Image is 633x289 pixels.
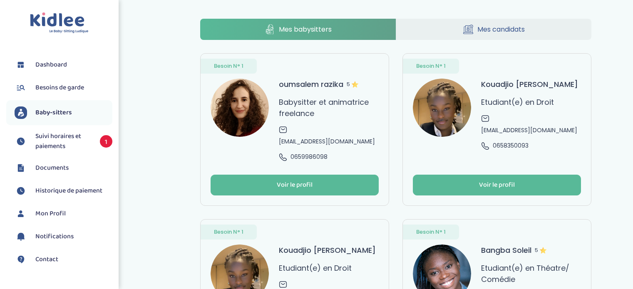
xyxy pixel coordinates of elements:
span: Besoin N° 1 [214,228,243,236]
div: Voir le profil [277,180,313,190]
img: contact.svg [15,253,27,266]
a: Mon Profil [15,207,112,220]
img: notification.svg [15,230,27,243]
a: Historique de paiement [15,185,112,197]
span: Besoin N° 1 [416,62,446,70]
p: Etudiant(e) en Théatre/ Comédie [481,262,581,285]
img: dashboard.svg [15,59,27,71]
span: Dashboard [35,60,67,70]
span: Baby-sitters [35,108,72,118]
a: Documents [15,162,112,174]
a: Besoin N° 1 avatar Kouadjio [PERSON_NAME] Etudiant(e) en Droit [EMAIL_ADDRESS][DOMAIN_NAME] 06583... [402,53,591,206]
img: logo.svg [30,12,89,34]
a: Mes candidats [396,19,592,40]
a: Mes babysitters [200,19,396,40]
h3: Kouadjio [PERSON_NAME] [279,245,376,256]
img: profil.svg [15,207,27,220]
img: babysitters.svg [15,106,27,119]
img: avatar [211,79,269,137]
span: Mes babysitters [279,24,332,35]
div: Voir le profil [479,180,515,190]
span: [EMAIL_ADDRESS][DOMAIN_NAME] [279,137,375,146]
a: Baby-sitters [15,106,112,119]
button: Voir le profil [211,175,379,195]
img: besoin.svg [15,82,27,94]
span: 1 [100,135,112,148]
span: Besoin N° 1 [214,62,243,70]
span: Historique de paiement [35,186,102,196]
img: suivihoraire.svg [15,185,27,197]
p: Babysitter et animatrice freelance [279,96,379,119]
a: Notifications [15,230,112,243]
span: 5 [535,245,546,256]
h3: Kouadjio [PERSON_NAME] [481,79,578,90]
a: Besoin N° 1 avatar oumsalem razika5 Babysitter et animatrice freelance [EMAIL_ADDRESS][DOMAIN_NAM... [200,53,389,206]
span: Notifications [35,232,74,242]
span: Documents [35,163,69,173]
button: Voir le profil [413,175,581,195]
a: Besoins de garde [15,82,112,94]
span: Contact [35,254,58,264]
span: 0659986098 [290,153,328,161]
img: avatar [413,79,471,137]
img: documents.svg [15,162,27,174]
img: suivihoraire.svg [15,135,27,148]
span: 0658350093 [493,141,529,150]
a: Dashboard [15,59,112,71]
h3: Bangba Soleil [481,245,546,256]
span: [EMAIL_ADDRESS][DOMAIN_NAME] [481,126,577,135]
h3: oumsalem razika [279,79,358,90]
span: Mon Profil [35,209,66,219]
span: Mes candidats [477,24,525,35]
span: Suivi horaires et paiements [35,131,92,151]
a: Suivi horaires et paiements 1 [15,131,112,151]
a: Contact [15,253,112,266]
span: 5 [347,79,358,90]
p: Etudiant(e) en Droit [279,262,352,274]
p: Etudiant(e) en Droit [481,96,554,108]
span: Besoins de garde [35,83,84,93]
span: Besoin N° 1 [416,228,446,236]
